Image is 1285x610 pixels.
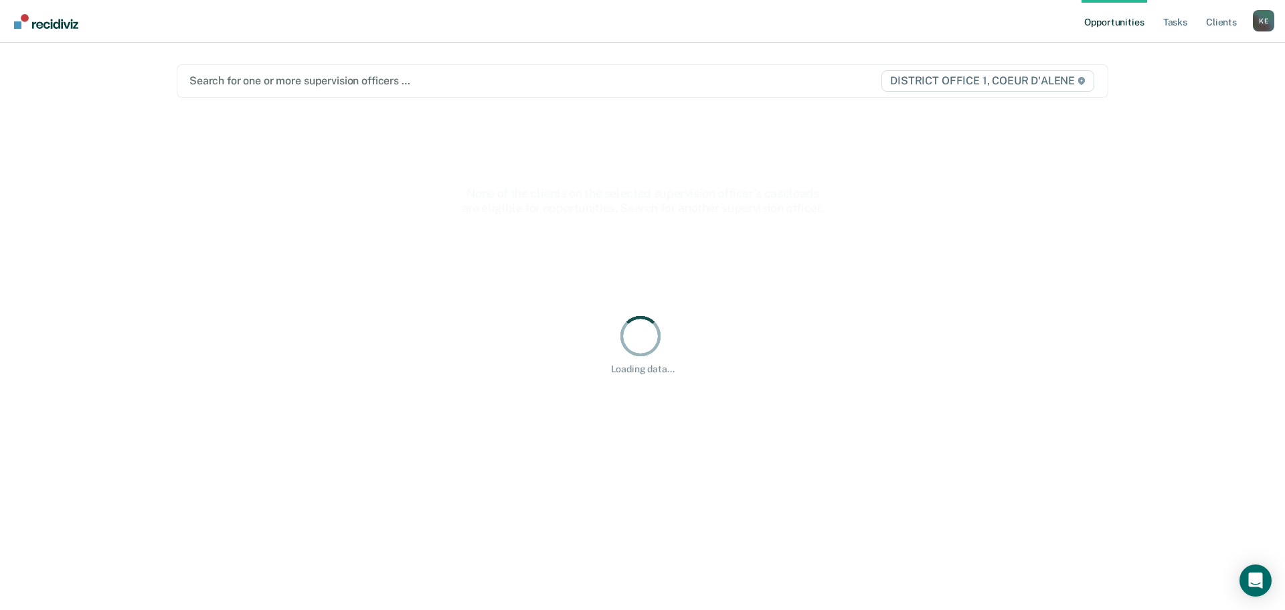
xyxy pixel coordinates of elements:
[1253,10,1274,31] div: K E
[881,70,1094,92] span: DISTRICT OFFICE 1, COEUR D'ALENE
[14,14,78,29] img: Recidiviz
[1253,10,1274,31] button: Profile dropdown button
[611,364,675,375] div: Loading data...
[1239,564,1272,597] div: Open Intercom Messenger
